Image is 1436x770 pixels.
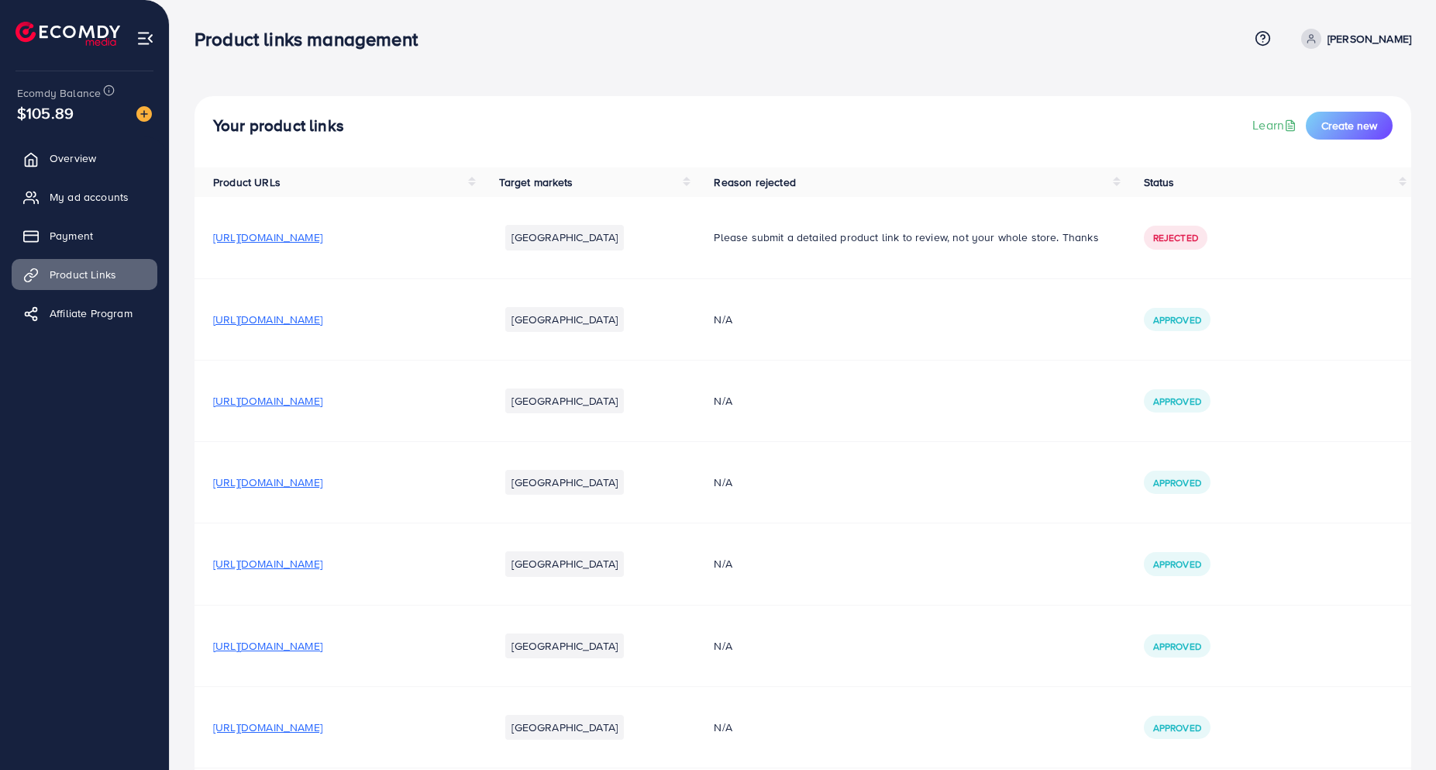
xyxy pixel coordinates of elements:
span: N/A [714,556,732,571]
span: Overview [50,150,96,166]
span: Approved [1153,313,1201,326]
span: Approved [1153,395,1201,408]
li: [GEOGRAPHIC_DATA] [505,307,624,332]
a: Product Links [12,259,157,290]
li: [GEOGRAPHIC_DATA] [505,634,624,658]
span: Status [1144,174,1175,190]
a: Affiliate Program [12,298,157,329]
a: Learn [1252,116,1300,134]
li: [GEOGRAPHIC_DATA] [505,470,624,495]
img: menu [136,29,154,47]
span: Product Links [50,267,116,282]
span: N/A [714,312,732,327]
h3: Product links management [195,28,430,50]
span: [URL][DOMAIN_NAME] [213,638,322,654]
h4: Your product links [213,116,344,136]
iframe: Chat [1370,700,1424,758]
span: [URL][DOMAIN_NAME] [213,556,322,571]
img: image [136,106,152,122]
a: My ad accounts [12,181,157,212]
span: Ecomdy Balance [17,85,101,101]
p: Please submit a detailed product link to review, not your whole store. Thanks [714,228,1106,247]
span: [URL][DOMAIN_NAME] [213,230,322,245]
span: Affiliate Program [50,306,133,321]
span: N/A [714,393,732,409]
a: [PERSON_NAME] [1295,29,1411,49]
span: [URL][DOMAIN_NAME] [213,475,322,490]
span: [URL][DOMAIN_NAME] [213,393,322,409]
li: [GEOGRAPHIC_DATA] [505,388,624,413]
span: Target markets [499,174,573,190]
span: Approved [1153,721,1201,734]
button: Create new [1306,112,1393,140]
p: [PERSON_NAME] [1328,29,1411,48]
span: N/A [714,475,732,490]
span: Product URLs [213,174,281,190]
a: Payment [12,220,157,251]
img: logo [15,22,120,46]
li: [GEOGRAPHIC_DATA] [505,551,624,576]
span: Approved [1153,476,1201,489]
span: N/A [714,638,732,654]
span: Approved [1153,640,1201,653]
a: Overview [12,143,157,174]
span: [URL][DOMAIN_NAME] [213,312,322,327]
span: Approved [1153,558,1201,571]
span: Rejected [1153,231,1198,244]
li: [GEOGRAPHIC_DATA] [505,715,624,740]
li: [GEOGRAPHIC_DATA] [505,225,624,250]
span: Payment [50,228,93,243]
span: N/A [714,720,732,735]
span: [URL][DOMAIN_NAME] [213,720,322,735]
span: $105.89 [17,102,74,124]
span: Reason rejected [714,174,795,190]
span: Create new [1321,118,1377,133]
span: My ad accounts [50,189,129,205]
